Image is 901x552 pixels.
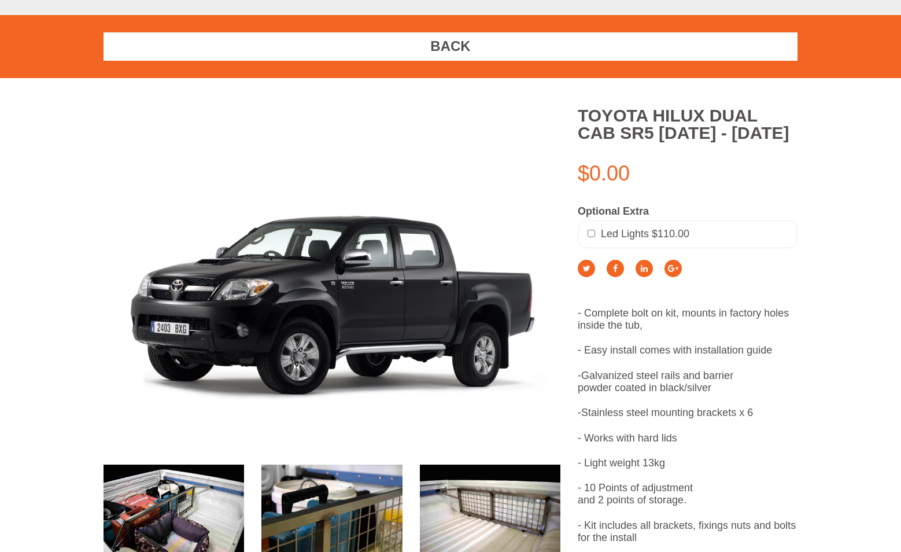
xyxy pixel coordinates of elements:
h2: Toyota Hilux Dual Cab SR5 [DATE] - [DATE] [578,107,797,142]
a: BACK [104,32,797,61]
div: - Complete bolt on kit, mounts in factory holes inside the tub, - Easy install comes with install... [569,107,806,544]
div: Optional Extra [578,205,797,218]
span: $0.00 [578,161,630,185]
img: starmoz.com.jpg [104,107,560,450]
span: Led Lights $110.00 [601,228,689,240]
